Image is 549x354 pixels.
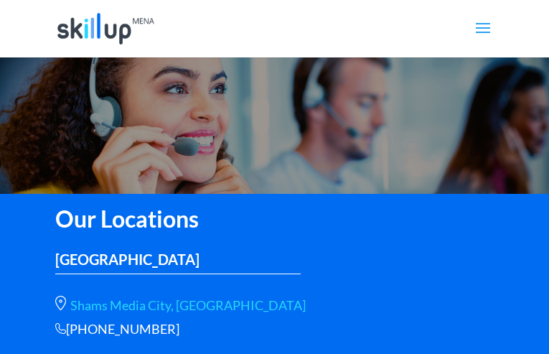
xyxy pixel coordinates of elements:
img: Skillup Mena [57,13,154,44]
a: Shams Media City, [GEOGRAPHIC_DATA] [70,297,306,313]
span: Our Locations [55,205,199,233]
iframe: Chat Widget [477,285,549,354]
div: [PHONE_NUMBER] [55,321,494,337]
h3: [GEOGRAPHIC_DATA] [55,252,301,274]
